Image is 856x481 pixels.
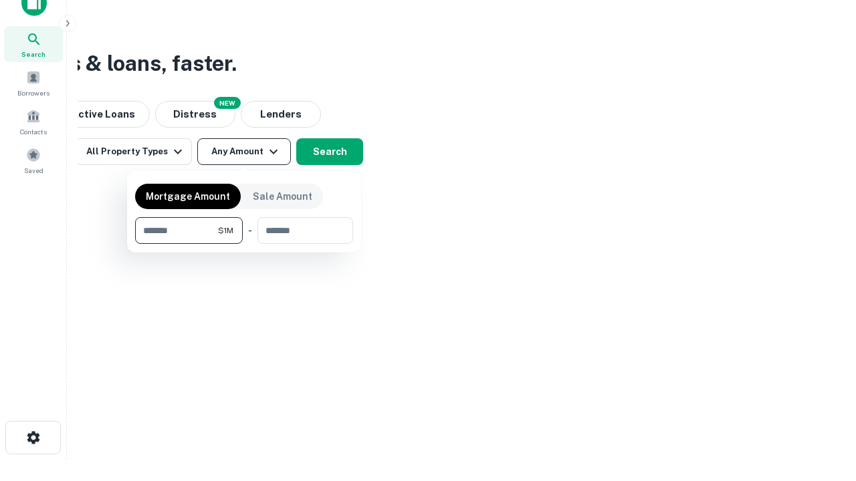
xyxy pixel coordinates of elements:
span: $1M [218,224,233,236]
p: Sale Amount [253,189,312,204]
div: - [248,217,252,244]
p: Mortgage Amount [146,189,230,204]
iframe: Chat Widget [789,374,856,438]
